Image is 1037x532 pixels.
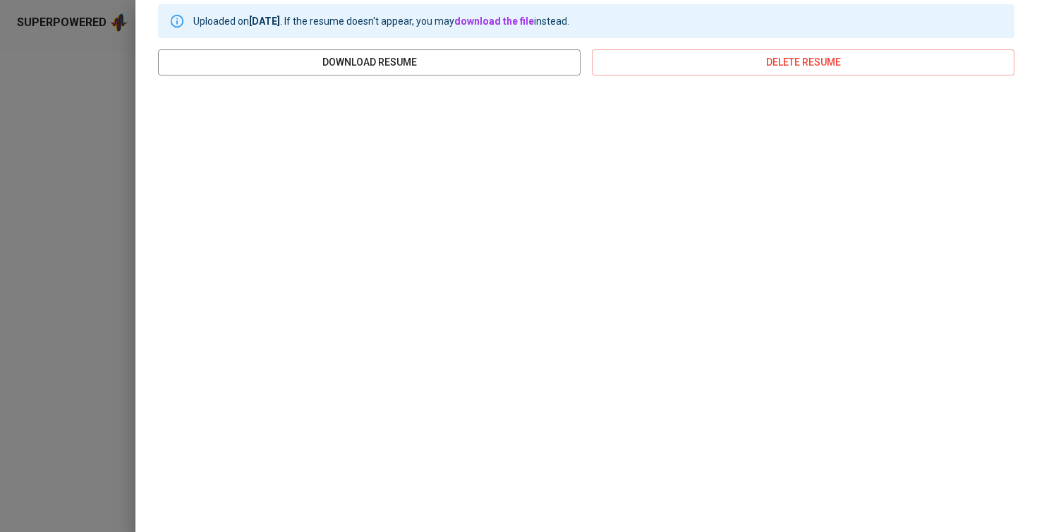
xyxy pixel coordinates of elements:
b: [DATE] [249,16,280,27]
iframe: 5b163709ff8afd13392c89c452f370e4.pdf [158,87,1014,510]
button: download resume [158,49,581,75]
div: Uploaded on . If the resume doesn't appear, you may instead. [193,8,569,34]
button: delete resume [592,49,1014,75]
span: delete resume [603,54,1003,71]
span: download resume [169,54,569,71]
a: download the file [454,16,534,27]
